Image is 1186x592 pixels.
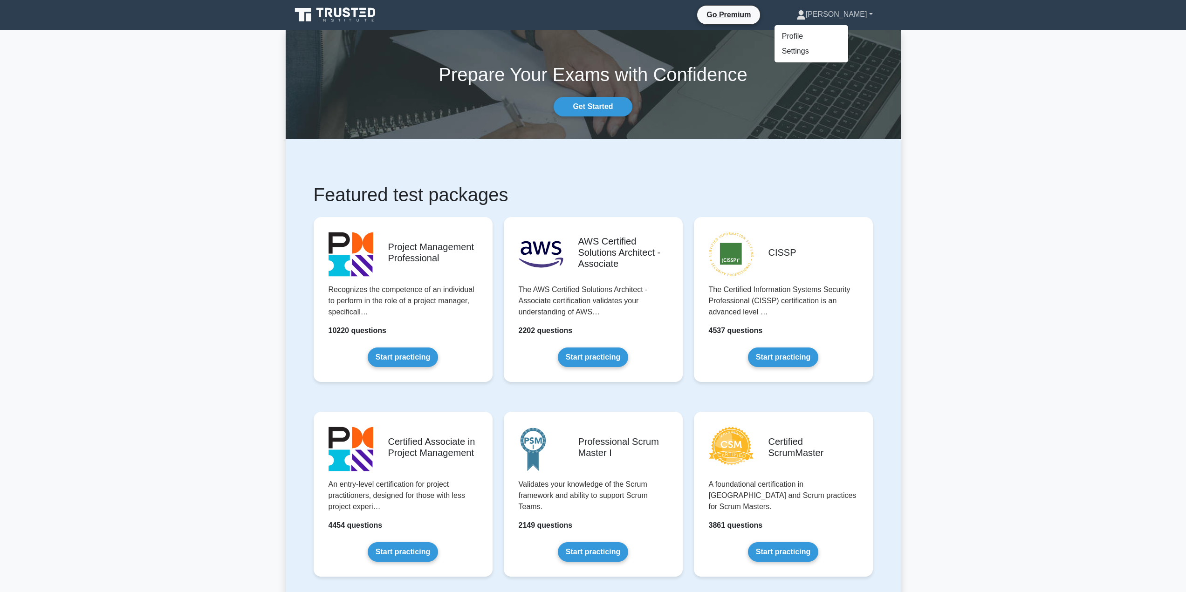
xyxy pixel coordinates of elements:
a: Profile [775,29,848,44]
ul: [PERSON_NAME] [774,25,849,63]
a: Go Premium [701,9,756,20]
a: Start practicing [748,542,818,562]
a: Settings [775,44,848,59]
a: [PERSON_NAME] [774,5,895,24]
a: Start practicing [558,542,628,562]
a: Start practicing [368,542,438,562]
a: Get Started [554,97,632,116]
a: Start practicing [558,347,628,367]
a: Start practicing [368,347,438,367]
h1: Featured test packages [314,184,873,206]
a: Start practicing [748,347,818,367]
h1: Prepare Your Exams with Confidence [286,63,901,86]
